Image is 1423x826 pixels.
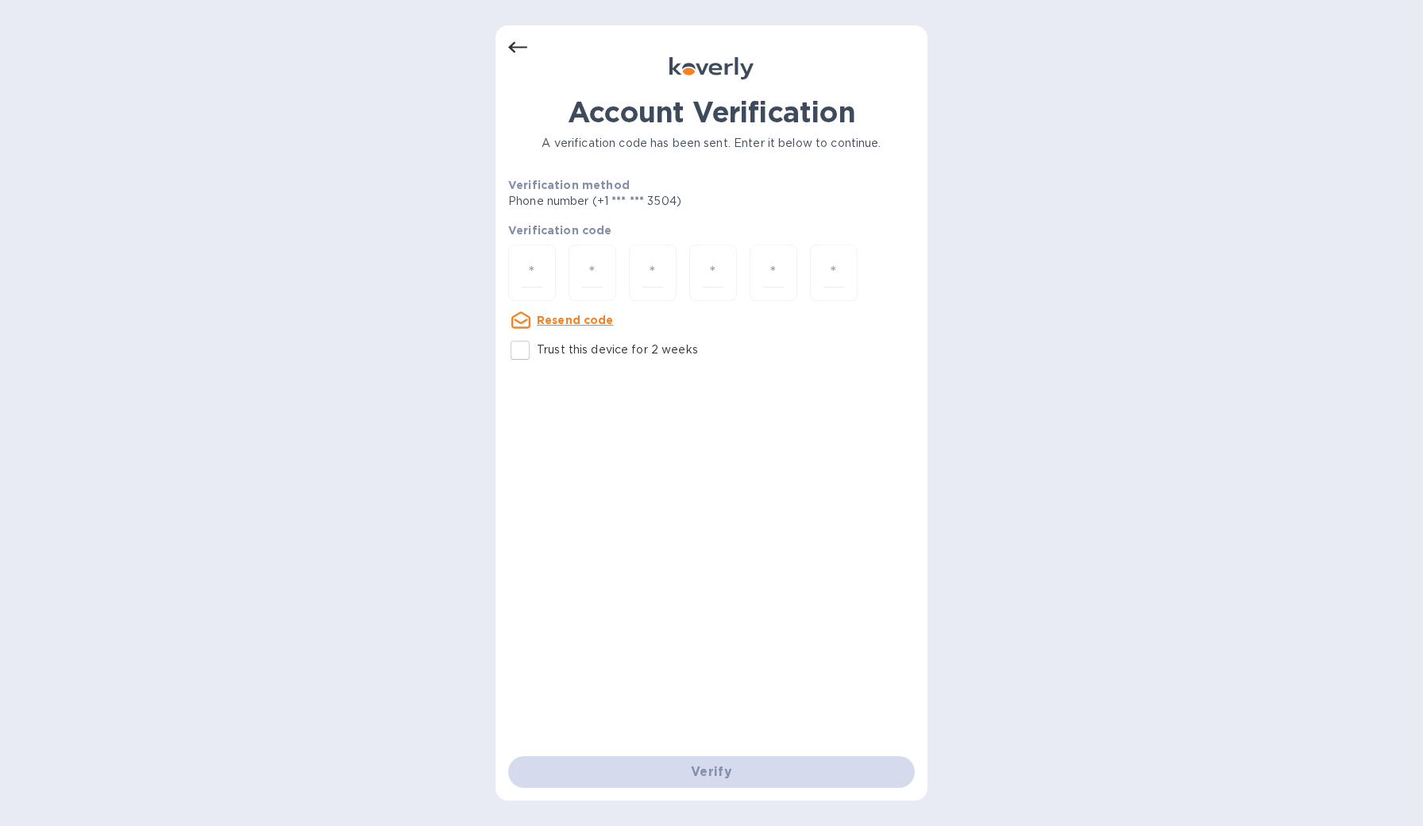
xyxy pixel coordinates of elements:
p: A verification code has been sent. Enter it below to continue. [508,135,915,152]
p: Trust this device for 2 weeks [537,342,698,358]
p: Phone number (+1 *** *** 3504) [508,193,803,210]
b: Verification method [508,179,630,191]
u: Resend code [537,314,614,326]
h1: Account Verification [508,95,915,129]
p: Verification code [508,222,915,238]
